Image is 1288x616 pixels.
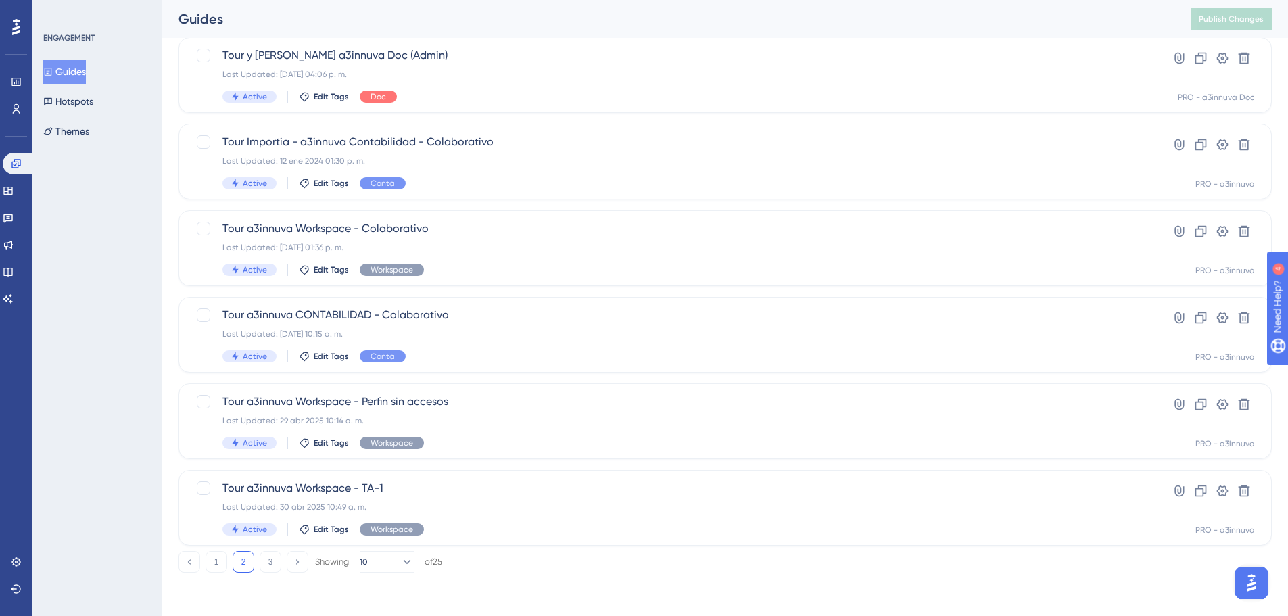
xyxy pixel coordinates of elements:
[371,178,395,189] span: Conta
[371,91,386,102] span: Doc
[243,437,267,448] span: Active
[222,415,1120,426] div: Last Updated: 29 abr 2025 10:14 a. m.
[299,178,349,189] button: Edit Tags
[94,7,98,18] div: 4
[1178,92,1255,103] div: PRO - a3innuva Doc
[1195,265,1255,276] div: PRO - a3innuva
[425,556,442,568] div: of 25
[222,480,1120,496] span: Tour a3innuva Workspace - TA-1
[222,156,1120,166] div: Last Updated: 12 ene 2024 01:30 p. m.
[260,551,281,573] button: 3
[299,351,349,362] button: Edit Tags
[371,524,413,535] span: Workspace
[314,351,349,362] span: Edit Tags
[299,91,349,102] button: Edit Tags
[1191,8,1272,30] button: Publish Changes
[314,524,349,535] span: Edit Tags
[360,556,368,567] span: 10
[299,264,349,275] button: Edit Tags
[206,551,227,573] button: 1
[43,89,93,114] button: Hotspots
[1195,525,1255,536] div: PRO - a3innuva
[314,437,349,448] span: Edit Tags
[233,551,254,573] button: 2
[222,307,1120,323] span: Tour a3innuva CONTABILIDAD - Colaborativo
[314,178,349,189] span: Edit Tags
[243,524,267,535] span: Active
[371,437,413,448] span: Workspace
[43,119,89,143] button: Themes
[243,178,267,189] span: Active
[299,437,349,448] button: Edit Tags
[222,242,1120,253] div: Last Updated: [DATE] 01:36 p. m.
[178,9,1157,28] div: Guides
[222,47,1120,64] span: Tour y [PERSON_NAME] a3innuva Doc (Admin)
[43,60,86,84] button: Guides
[371,351,395,362] span: Conta
[315,556,349,568] div: Showing
[243,91,267,102] span: Active
[1199,14,1264,24] span: Publish Changes
[314,264,349,275] span: Edit Tags
[1231,563,1272,603] iframe: UserGuiding AI Assistant Launcher
[222,220,1120,237] span: Tour a3innuva Workspace - Colaborativo
[222,502,1120,513] div: Last Updated: 30 abr 2025 10:49 a. m.
[32,3,85,20] span: Need Help?
[360,551,414,573] button: 10
[222,134,1120,150] span: Tour Importia - a3innuva Contabilidad - Colaborativo
[243,351,267,362] span: Active
[1195,179,1255,189] div: PRO - a3innuva
[222,69,1120,80] div: Last Updated: [DATE] 04:06 p. m.
[43,32,95,43] div: ENGAGEMENT
[314,91,349,102] span: Edit Tags
[222,329,1120,339] div: Last Updated: [DATE] 10:15 a. m.
[299,524,349,535] button: Edit Tags
[371,264,413,275] span: Workspace
[243,264,267,275] span: Active
[222,394,1120,410] span: Tour a3innuva Workspace - Perfin sin accesos
[1195,352,1255,362] div: PRO - a3innuva
[1195,438,1255,449] div: PRO - a3innuva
